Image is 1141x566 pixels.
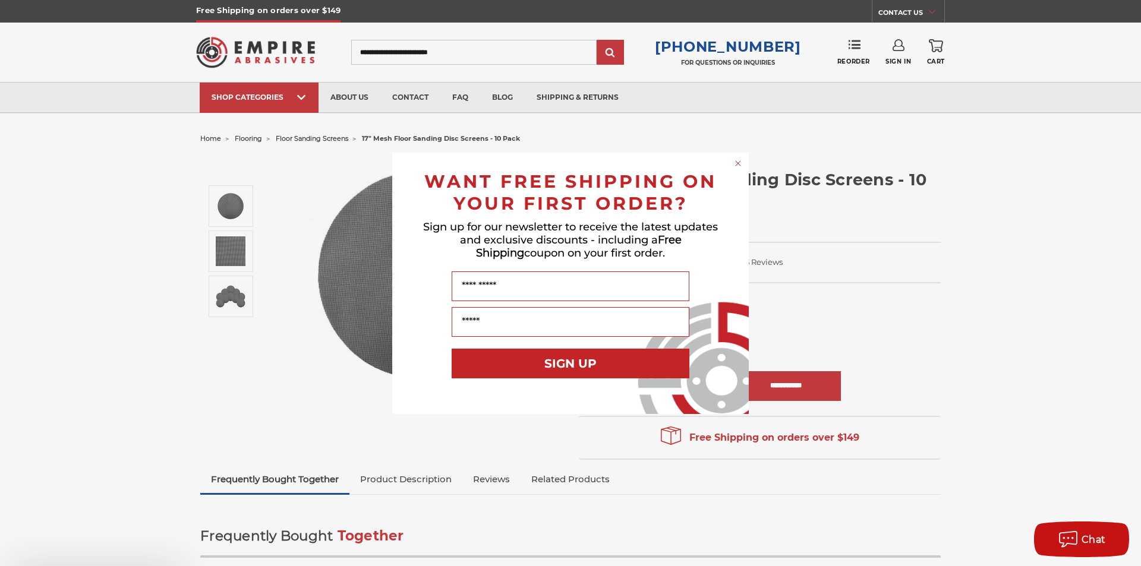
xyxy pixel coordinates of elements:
[423,220,718,260] span: Sign up for our newsletter to receive the latest updates and exclusive discounts - including a co...
[732,157,744,169] button: Close dialog
[424,170,717,214] span: WANT FREE SHIPPING ON YOUR FIRST ORDER?
[1082,534,1106,545] span: Chat
[1034,521,1129,557] button: Chat
[476,233,682,260] span: Free Shipping
[452,349,689,378] button: SIGN UP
